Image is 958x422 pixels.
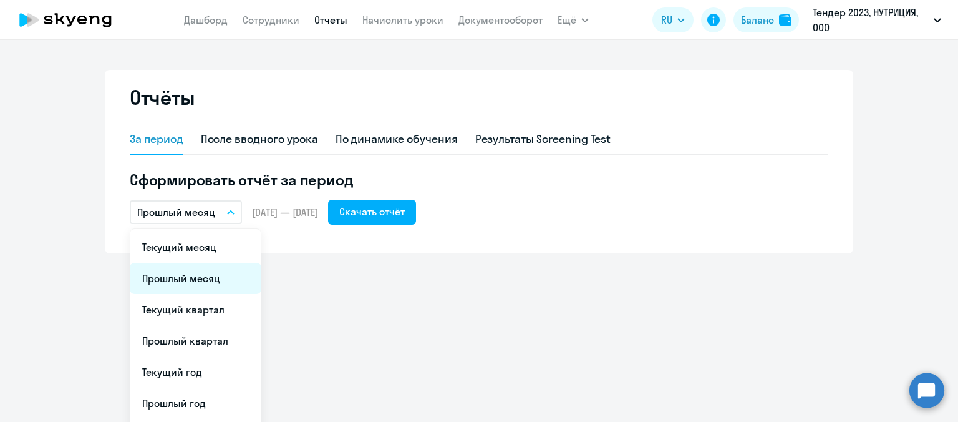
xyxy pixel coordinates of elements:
button: Ещё [558,7,589,32]
button: Балансbalance [733,7,799,32]
div: Баланс [741,12,774,27]
h2: Отчёты [130,85,195,110]
button: Скачать отчёт [328,200,416,225]
button: Тендер 2023, НУТРИЦИЯ, ООО [806,5,947,35]
a: Начислить уроки [362,14,443,26]
div: Скачать отчёт [339,204,405,219]
img: balance [779,14,791,26]
a: Сотрудники [243,14,299,26]
div: Результаты Screening Test [475,131,611,147]
span: Ещё [558,12,576,27]
button: RU [652,7,694,32]
button: Прошлый месяц [130,200,242,224]
a: Отчеты [314,14,347,26]
div: За период [130,131,183,147]
p: Тендер 2023, НУТРИЦИЯ, ООО [813,5,929,35]
div: По динамике обучения [336,131,458,147]
span: [DATE] — [DATE] [252,205,318,219]
h5: Сформировать отчёт за период [130,170,828,190]
p: Прошлый месяц [137,205,215,220]
a: Документооборот [458,14,543,26]
div: После вводного урока [201,131,318,147]
span: RU [661,12,672,27]
a: Дашборд [184,14,228,26]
